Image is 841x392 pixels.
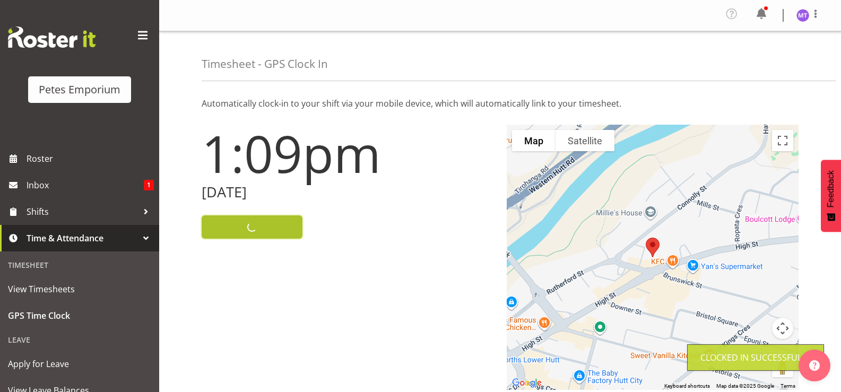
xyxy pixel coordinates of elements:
button: Show satellite imagery [556,130,614,151]
button: Show street map [512,130,556,151]
span: Time & Attendance [27,230,138,246]
a: Apply for Leave [3,351,157,377]
div: Leave [3,329,157,351]
button: Feedback - Show survey [821,160,841,232]
img: mya-taupawa-birkhead5814.jpg [796,9,809,22]
a: Open this area in Google Maps (opens a new window) [509,376,544,390]
span: Inbox [27,177,144,193]
span: Map data ©2025 Google [716,383,774,389]
a: View Timesheets [3,276,157,302]
img: help-xxl-2.png [809,360,820,371]
span: Apply for Leave [8,356,151,372]
a: Terms (opens in new tab) [781,383,795,389]
span: 1 [144,180,154,190]
span: GPS Time Clock [8,308,151,324]
span: View Timesheets [8,281,151,297]
span: Roster [27,151,154,167]
span: Shifts [27,204,138,220]
button: Keyboard shortcuts [664,382,710,390]
div: Timesheet [3,254,157,276]
h4: Timesheet - GPS Clock In [202,58,328,70]
div: Petes Emporium [39,82,120,98]
img: Google [509,376,544,390]
button: Toggle fullscreen view [772,130,793,151]
h1: 1:09pm [202,125,494,182]
button: Map camera controls [772,318,793,339]
div: Clocked in Successfully [700,351,811,364]
p: Automatically clock-in to your shift via your mobile device, which will automatically link to you... [202,97,799,110]
h2: [DATE] [202,184,494,201]
img: Rosterit website logo [8,27,96,48]
span: Feedback [826,170,836,207]
a: GPS Time Clock [3,302,157,329]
